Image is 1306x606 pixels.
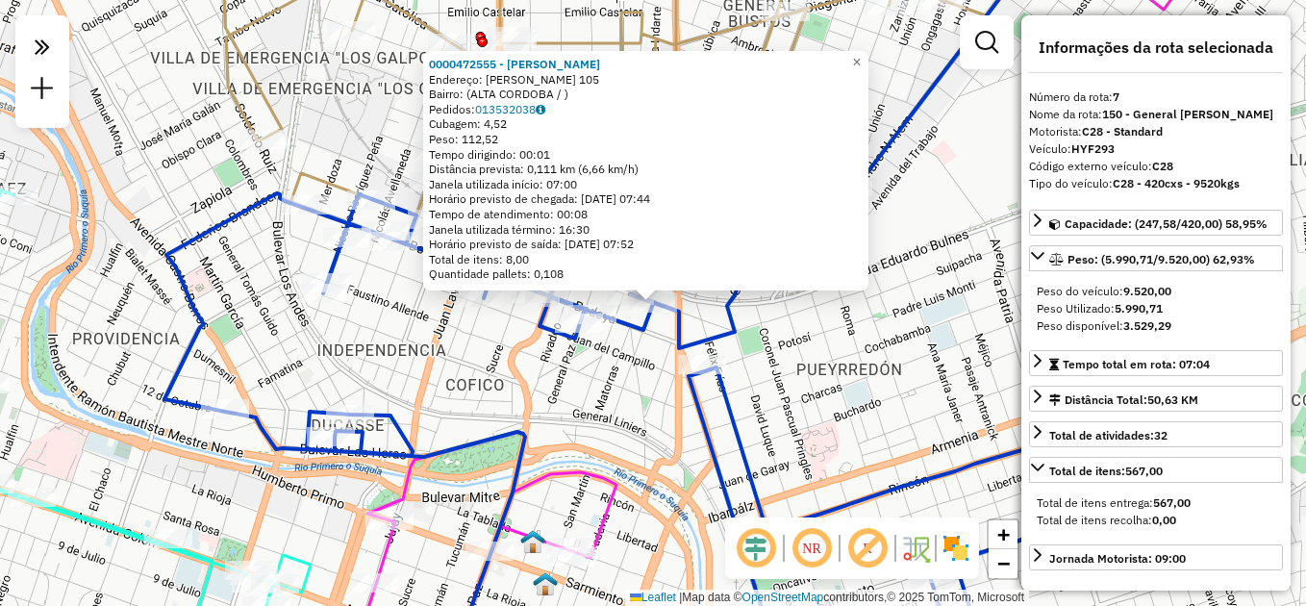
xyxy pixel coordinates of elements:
strong: 3.529,29 [1123,318,1171,333]
div: Distância prevista: 0,111 km (6,66 km/h) [429,162,863,177]
a: Peso: (5.990,71/9.520,00) 62,93% [1029,245,1283,271]
div: Distância Total: [1049,391,1198,409]
strong: HYF293 [1071,141,1115,156]
strong: C28 [1152,159,1173,173]
span: Peso do veículo: [1037,284,1171,298]
img: UDC - Córdoba [533,571,558,596]
div: Janela utilizada início: 07:00 [429,177,863,192]
span: − [997,551,1010,575]
strong: C28 - 420cxs - 9520kgs [1113,176,1240,190]
strong: 7 [1113,89,1119,104]
img: UDC Cordoba [520,529,545,554]
span: Total de atividades: [1049,428,1168,442]
div: Horário previsto de saída: [DATE] 07:52 [429,237,863,252]
div: Bairro: (ALTA CORDOBA / ) [429,87,863,102]
div: Tempo dirigindo: 00:01 [429,147,863,163]
div: Pedidos: [429,102,863,117]
strong: 32 [1154,428,1168,442]
strong: 150 - General [PERSON_NAME] [1102,107,1273,121]
span: Exibir rótulo [844,525,891,571]
div: Tempo de atendimento: 00:08 [429,57,863,282]
span: Peso: (5.990,71/9.520,00) 62,93% [1067,252,1255,266]
a: OpenStreetMap [742,591,824,604]
span: Ocultar deslocamento [733,525,779,571]
a: Nova sessão e pesquisa [23,69,62,113]
span: Capacidade: (247,58/420,00) 58,95% [1065,216,1268,231]
strong: 9.520,00 [1123,284,1171,298]
strong: C28 - Standard [1082,124,1163,139]
a: Exibir filtros [967,23,1006,62]
div: Código externo veículo: [1029,158,1283,175]
span: Cubagem: 4,52 [429,116,507,131]
div: Peso: (5.990,71/9.520,00) 62,93% [1029,275,1283,342]
i: Observações [536,104,545,115]
h4: Informações da rota selecionada [1029,38,1283,57]
div: Total de itens recolha: [1037,512,1275,529]
span: Ocultar NR [789,525,835,571]
a: Zoom in [989,520,1017,549]
em: Clique aqui para maximizar o painel [23,27,62,67]
strong: 567,00 [1125,464,1163,478]
a: Close popup [845,51,868,74]
div: Nome da rota: [1029,106,1283,123]
div: Horário previsto de chegada: [DATE] 07:44 [429,191,863,207]
span: Peso: 112,52 [429,132,498,146]
a: Leaflet [630,591,676,604]
div: Tipo do veículo: [1029,175,1283,192]
div: Peso disponível: [1037,317,1275,335]
div: Total de itens: [1049,463,1163,480]
div: Total de itens: 8,00 [429,252,863,267]
strong: 5.990,71 [1115,301,1163,316]
a: Total de atividades:32 [1029,421,1283,447]
div: Total de itens:567,00 [1029,487,1283,537]
a: Distância Total:50,63 KM [1029,386,1283,412]
div: Peso Utilizado: [1037,300,1275,317]
a: Tempo total em rota: 07:04 [1029,350,1283,376]
span: + [997,522,1010,546]
span: Tempo total em rota: 07:04 [1063,357,1210,371]
div: Jornada Motorista: 09:00 [1049,550,1186,568]
div: Map data © contributors,© 2025 TomTom, Microsoft [625,590,1029,606]
a: Total de itens:567,00 [1029,457,1283,483]
div: Quantidade pallets: 0,108 [429,266,863,282]
a: Capacidade: (247,58/420,00) 58,95% [1029,210,1283,236]
a: Jornada Motorista: 09:00 [1029,544,1283,570]
a: 0000472555 - [PERSON_NAME] [429,57,600,71]
a: Zoom out [989,549,1017,578]
a: 013532038 [475,102,545,116]
strong: 0,00 [1152,513,1176,527]
img: Fluxo de ruas [900,533,931,564]
div: Veículo: [1029,140,1283,158]
div: Motorista: [1029,123,1283,140]
div: Total de itens entrega: [1037,494,1275,512]
div: Janela utilizada término: 16:30 [429,222,863,238]
div: Número da rota: [1029,88,1283,106]
div: Endereço: [PERSON_NAME] 105 [429,72,863,88]
strong: 567,00 [1153,495,1191,510]
span: × [852,54,861,70]
img: Exibir/Ocultar setores [941,533,971,564]
span: | [679,591,682,604]
span: 50,63 KM [1147,392,1198,407]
